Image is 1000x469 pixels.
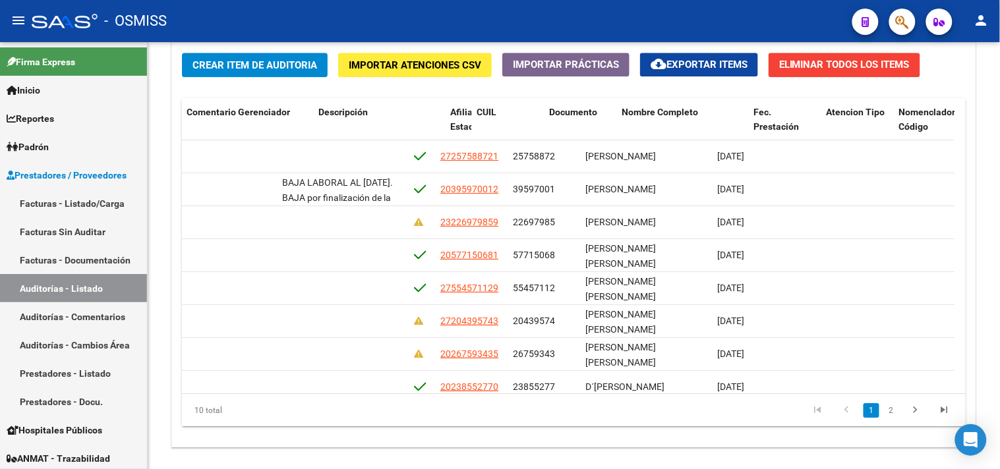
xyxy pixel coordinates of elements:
[440,283,498,293] span: 27554571129
[585,309,656,335] span: [PERSON_NAME] [PERSON_NAME]
[440,348,498,359] span: 20267593435
[826,107,885,117] span: Atencion Tipo
[7,140,49,154] span: Padrón
[181,98,313,156] datatable-header-cell: Comentario Gerenciador
[544,98,616,156] datatable-header-cell: Documento
[881,399,901,422] li: page 2
[585,151,656,161] span: [PERSON_NAME]
[445,98,471,156] datatable-header-cell: Afiliado Estado
[585,243,656,269] span: [PERSON_NAME] [PERSON_NAME]
[7,168,127,182] span: Prestadores / Proveedores
[585,217,656,227] span: [PERSON_NAME]
[440,250,498,260] span: 20577150681
[903,403,928,418] a: go to next page
[883,403,899,418] a: 2
[616,98,748,156] datatable-header-cell: Nombre Completo
[440,217,498,227] span: 23226979859
[7,423,102,437] span: Hospitales Públicos
[440,316,498,326] span: 27204395743
[318,107,368,117] span: Descripción
[7,83,40,97] span: Inicio
[282,177,393,233] span: BAJA LABORAL AL [DATE]. BAJA por finalización de la cobertura legal al [DATE]. - Ley 23,660 art. ...
[640,53,758,76] button: Exportar Items
[513,348,555,359] span: 26759343
[313,98,445,156] datatable-header-cell: Descripción
[104,7,167,36] span: - OSMISS
[513,184,555,194] span: 39597001
[955,424,987,456] div: Open Intercom Messenger
[549,107,597,117] span: Documento
[513,381,555,392] span: 23855277
[651,59,748,70] span: Exportar Items
[864,403,879,418] a: 1
[753,107,799,132] span: Fec. Prestación
[513,151,555,161] span: 25758872
[440,381,498,392] span: 20238552770
[513,283,555,293] span: 55457112
[450,107,483,132] span: Afiliado Estado
[651,56,666,72] mat-icon: cloud_download
[585,381,664,392] span: D´[PERSON_NAME]
[717,151,744,161] span: [DATE]
[440,184,498,194] span: 20395970012
[513,250,555,260] span: 57715068
[477,107,496,117] span: CUIL
[717,316,744,326] span: [DATE]
[717,217,744,227] span: [DATE]
[338,53,492,77] button: Importar Atenciones CSV
[182,394,336,427] div: 10 total
[717,184,744,194] span: [DATE]
[717,381,744,392] span: [DATE]
[898,107,955,132] span: Nomenclador Código
[7,55,75,69] span: Firma Express
[717,250,744,260] span: [DATE]
[182,53,328,77] button: Crear Item de Auditoria
[502,53,630,76] button: Importar Prácticas
[748,98,821,156] datatable-header-cell: Fec. Prestación
[11,13,26,28] mat-icon: menu
[717,283,744,293] span: [DATE]
[585,276,656,302] span: [PERSON_NAME] [PERSON_NAME]
[779,59,910,70] span: Eliminar Todos los Items
[187,107,290,117] span: Comentario Gerenciador
[862,399,881,422] li: page 1
[585,184,656,194] span: [PERSON_NAME]
[471,98,544,156] datatable-header-cell: CUIL
[835,403,860,418] a: go to previous page
[769,53,920,77] button: Eliminar Todos los Items
[513,316,555,326] span: 20439574
[440,151,498,161] span: 27257588721
[513,59,619,70] span: Importar Prácticas
[192,59,317,71] span: Crear Item de Auditoria
[717,348,744,359] span: [DATE]
[974,13,989,28] mat-icon: person
[349,59,481,71] span: Importar Atenciones CSV
[806,403,831,418] a: go to first page
[622,107,698,117] span: Nombre Completo
[585,342,656,368] span: [PERSON_NAME] [PERSON_NAME]
[932,403,957,418] a: go to last page
[893,98,966,156] datatable-header-cell: Nomenclador Código
[7,451,110,466] span: ANMAT - Trazabilidad
[7,111,54,126] span: Reportes
[821,98,893,156] datatable-header-cell: Atencion Tipo
[513,217,555,227] span: 22697985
